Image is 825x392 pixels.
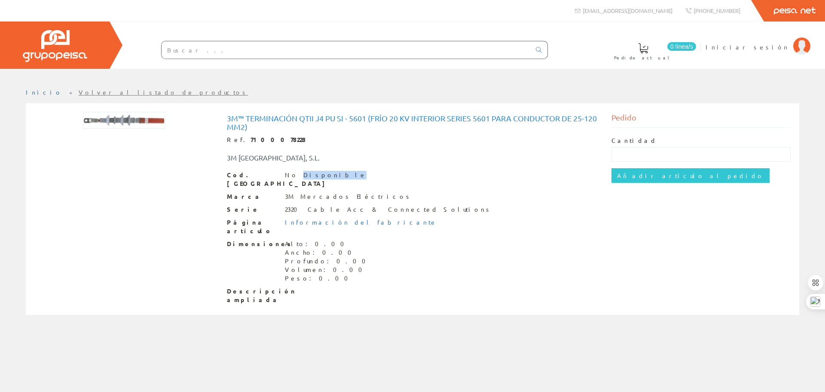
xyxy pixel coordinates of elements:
span: Iniciar sesión [706,43,789,51]
div: 2320 Cable Acc & Connected Solutions [285,205,492,214]
input: Buscar ... [162,41,531,59]
div: Alto: 0.00 [285,240,371,248]
img: Grupo Peisa [23,30,87,62]
a: Volver al listado de productos [79,88,248,96]
a: Información del fabricante [285,218,437,226]
span: [EMAIL_ADDRESS][DOMAIN_NAME] [583,7,672,14]
span: Página artículo [227,218,278,235]
span: 0 línea/s [667,42,696,51]
strong: 7100078228 [251,136,306,143]
input: Añadir artículo al pedido [611,168,770,183]
span: Dimensiones [227,240,278,248]
label: Cantidad [611,136,657,145]
div: 3M Mercados Eléctricos [285,192,412,201]
div: Pedido [611,112,791,128]
div: Ref. [227,136,599,144]
span: Cod. [GEOGRAPHIC_DATA] [227,171,278,188]
div: Volumen: 0.00 [285,265,371,274]
span: Pedido actual [614,53,672,62]
div: Peso: 0.00 [285,274,371,283]
h1: 3M™ Terminación QTII J4 PU SI - 5601 (Frío 20 kV Interior series 5601 para conductor de 25-120 mm2) [227,114,599,131]
div: Profundo: 0.00 [285,257,371,265]
img: Foto artículo 3M™ Terminación QTII J4 PU SI - 5601 (Frío 20 kV Interior series 5601 para conducto... [83,112,165,129]
a: Inicio [26,88,62,96]
a: Iniciar sesión [706,36,810,44]
span: Descripción ampliada [227,287,278,304]
span: Serie [227,205,278,214]
div: 3M [GEOGRAPHIC_DATA], S.L. [220,153,445,163]
div: Ancho: 0.00 [285,248,371,257]
span: Marca [227,192,278,201]
div: No Disponible [285,171,367,179]
span: [PHONE_NUMBER] [694,7,740,14]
